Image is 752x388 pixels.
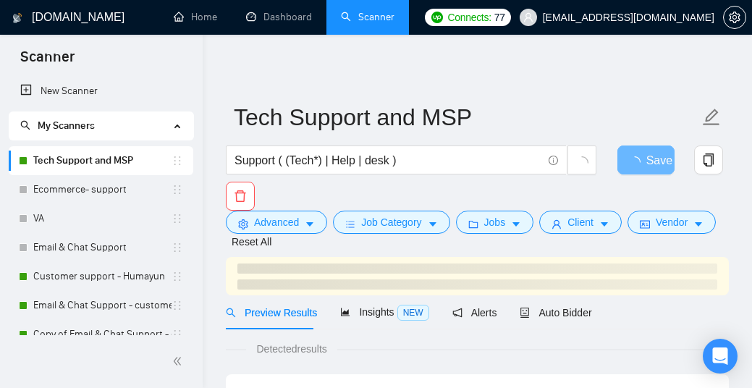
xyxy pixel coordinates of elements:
[33,175,172,204] a: Ecommerce- support
[226,308,236,318] span: search
[345,219,355,229] span: bars
[254,214,299,230] span: Advanced
[702,108,721,127] span: edit
[703,339,738,374] div: Open Intercom Messenger
[693,219,704,229] span: caret-down
[12,7,22,30] img: logo
[539,211,622,234] button: userClientcaret-down
[9,262,193,291] li: Customer support - Humayun
[447,9,491,25] span: Connects:
[628,211,716,234] button: idcardVendorcaret-down
[452,307,497,319] span: Alerts
[340,306,428,318] span: Insights
[235,151,542,169] input: Search Freelance Jobs...
[33,204,172,233] a: VA
[226,307,317,319] span: Preview Results
[226,211,327,234] button: settingAdvancedcaret-down
[599,219,609,229] span: caret-down
[552,219,562,229] span: user
[9,204,193,233] li: VA
[9,233,193,262] li: Email & Chat Support
[172,213,183,224] span: holder
[246,11,312,23] a: dashboardDashboard
[38,119,95,132] span: My Scanners
[20,119,95,132] span: My Scanners
[9,175,193,204] li: Ecommerce- support
[511,219,521,229] span: caret-down
[724,12,745,23] span: setting
[341,11,394,23] a: searchScanner
[238,219,248,229] span: setting
[9,46,86,77] span: Scanner
[340,307,350,317] span: area-chart
[9,320,193,349] li: Copy of Email & Chat Support - customer support S-1
[361,214,421,230] span: Job Category
[484,214,506,230] span: Jobs
[172,300,183,311] span: holder
[452,308,462,318] span: notification
[523,12,533,22] span: user
[656,214,688,230] span: Vendor
[232,234,271,250] a: Reset All
[172,155,183,166] span: holder
[431,12,443,23] img: upwork-logo.png
[646,151,672,169] span: Save
[33,320,172,349] a: Copy of Email & Chat Support - customer support S-1
[172,184,183,195] span: holder
[172,354,187,368] span: double-left
[174,11,217,23] a: homeHome
[246,341,337,357] span: Detected results
[397,305,429,321] span: NEW
[494,9,505,25] span: 77
[9,146,193,175] li: Tech Support and MSP
[456,211,534,234] button: folderJobscaret-down
[428,219,438,229] span: caret-down
[172,329,183,340] span: holder
[172,242,183,253] span: holder
[227,190,254,203] span: delete
[9,291,193,320] li: Email & Chat Support - customer support S-1
[694,145,723,174] button: copy
[468,219,478,229] span: folder
[172,271,183,282] span: holder
[234,99,699,135] input: Scanner name...
[575,156,588,169] span: loading
[629,156,646,168] span: loading
[9,77,193,106] li: New Scanner
[640,219,650,229] span: idcard
[20,120,30,130] span: search
[33,291,172,320] a: Email & Chat Support - customer support S-1
[723,12,746,23] a: setting
[567,214,593,230] span: Client
[20,77,182,106] a: New Scanner
[549,156,558,165] span: info-circle
[695,153,722,166] span: copy
[520,307,591,319] span: Auto Bidder
[33,146,172,175] a: Tech Support and MSP
[617,145,675,174] button: Save
[305,219,315,229] span: caret-down
[723,6,746,29] button: setting
[520,308,530,318] span: robot
[333,211,449,234] button: barsJob Categorycaret-down
[33,262,172,291] a: Customer support - Humayun
[226,182,255,211] button: delete
[33,233,172,262] a: Email & Chat Support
